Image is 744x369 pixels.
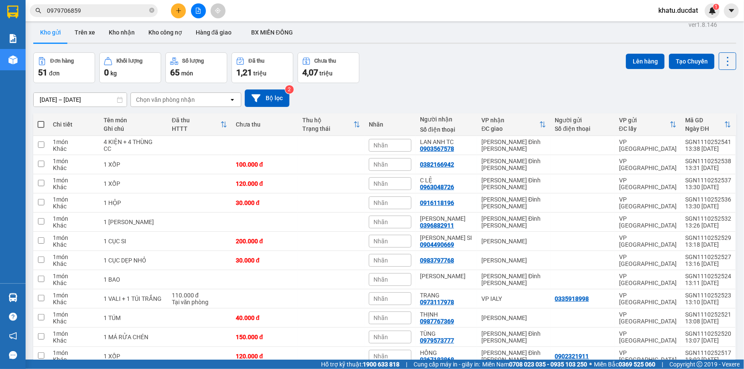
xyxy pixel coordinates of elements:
[6,53,43,65] span: VP GỬI:
[9,332,17,340] span: notification
[373,276,388,283] span: Nhãn
[53,215,95,222] div: 1 món
[420,234,473,241] div: NGUYÊN SI
[53,337,95,344] div: Khác
[170,67,179,78] span: 65
[685,184,731,190] div: 13:30 [DATE]
[420,138,473,145] div: LAN ANH TC
[685,299,731,306] div: 13:10 [DATE]
[53,138,95,145] div: 1 món
[236,238,294,245] div: 200.000 đ
[136,95,195,104] div: Chọn văn phòng nhận
[626,54,665,69] button: Lên hàng
[236,257,294,264] div: 30.000 đ
[619,138,677,152] div: VP [GEOGRAPHIC_DATA]
[709,7,716,14] img: icon-new-feature
[619,273,677,286] div: VP [GEOGRAPHIC_DATA]
[319,70,333,77] span: triệu
[619,215,677,229] div: VP [GEOGRAPHIC_DATA]
[373,180,388,187] span: Nhãn
[168,113,232,136] th: Toggle SortBy
[23,8,106,20] span: ĐỨC ĐẠT GIA LAI
[53,184,95,190] div: Khác
[420,199,454,206] div: 0916118196
[104,257,163,264] div: 1 CỤC DẸP NHỎ
[6,24,31,32] strong: Sài Gòn:
[619,196,677,210] div: VP [GEOGRAPHIC_DATA]
[236,353,294,360] div: 120.000 đ
[53,349,95,356] div: 1 món
[9,293,17,302] img: warehouse-icon
[104,161,163,168] div: 1 XỐP
[53,196,95,203] div: 1 món
[406,360,407,369] span: |
[189,22,238,43] button: Hàng đã giao
[420,116,473,123] div: Người nhận
[104,219,163,225] div: 1 THÙNG HOA
[420,177,473,184] div: C LỆ
[481,295,546,302] div: VP IALY
[685,158,731,164] div: SGN1110252538
[110,70,117,77] span: kg
[99,52,161,83] button: Khối lượng0kg
[104,334,163,340] div: 1 MÁ RỬA CHÉN
[373,199,388,206] span: Nhãn
[165,52,227,83] button: Số lượng65món
[49,70,60,77] span: đơn
[149,7,154,15] span: close-circle
[104,238,163,245] div: 1 CỤC SI
[373,161,388,168] span: Nhãn
[685,138,731,145] div: SGN1110252541
[298,52,359,83] button: Chưa thu4,07 triệu
[236,121,294,128] div: Chưa thu
[38,67,47,78] span: 51
[142,22,189,43] button: Kho công nợ
[594,360,655,369] span: Miền Bắc
[53,158,95,164] div: 1 món
[302,125,353,132] div: Trạng thái
[685,311,731,318] div: SGN1110252521
[685,356,731,363] div: 13:02 [DATE]
[302,67,318,78] span: 4,07
[481,215,546,229] div: [PERSON_NAME] Đình [PERSON_NAME]
[481,138,546,152] div: [PERSON_NAME] Đình [PERSON_NAME]
[481,349,546,363] div: [PERSON_NAME] Đình [PERSON_NAME]
[285,85,294,94] sup: 2
[420,356,454,363] div: 0367183868
[373,353,388,360] span: Nhãn
[236,67,252,78] span: 1,21
[53,222,95,229] div: Khác
[236,334,294,340] div: 150.000 đ
[420,299,454,306] div: 0973117978
[481,238,546,245] div: [PERSON_NAME]
[6,41,47,49] strong: 0901 936 968
[420,241,454,248] div: 0904490669
[482,360,587,369] span: Miền Nam
[182,58,204,64] div: Số lượng
[53,273,95,280] div: 1 món
[477,113,550,136] th: Toggle SortBy
[236,314,294,321] div: 40.000 đ
[7,6,18,18] img: logo-vxr
[373,238,388,245] span: Nhãn
[211,3,226,18] button: aim
[33,22,68,43] button: Kho gửi
[104,138,163,145] div: 4 KIỆN + 4 THÙNG
[662,360,663,369] span: |
[249,58,264,64] div: Đã thu
[9,351,17,359] span: message
[669,54,715,69] button: Tạo Chuyến
[195,8,201,14] span: file-add
[420,257,454,264] div: 0983797768
[104,117,163,124] div: Tên món
[681,113,735,136] th: Toggle SortBy
[589,363,592,366] span: ⚪️
[104,314,163,321] div: 1 TÚM
[420,292,473,299] div: TRANG
[104,67,109,78] span: 0
[420,311,473,318] div: THỊNH
[171,3,186,18] button: plus
[555,353,589,360] div: 0902321911
[697,361,703,367] span: copyright
[53,203,95,210] div: Khác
